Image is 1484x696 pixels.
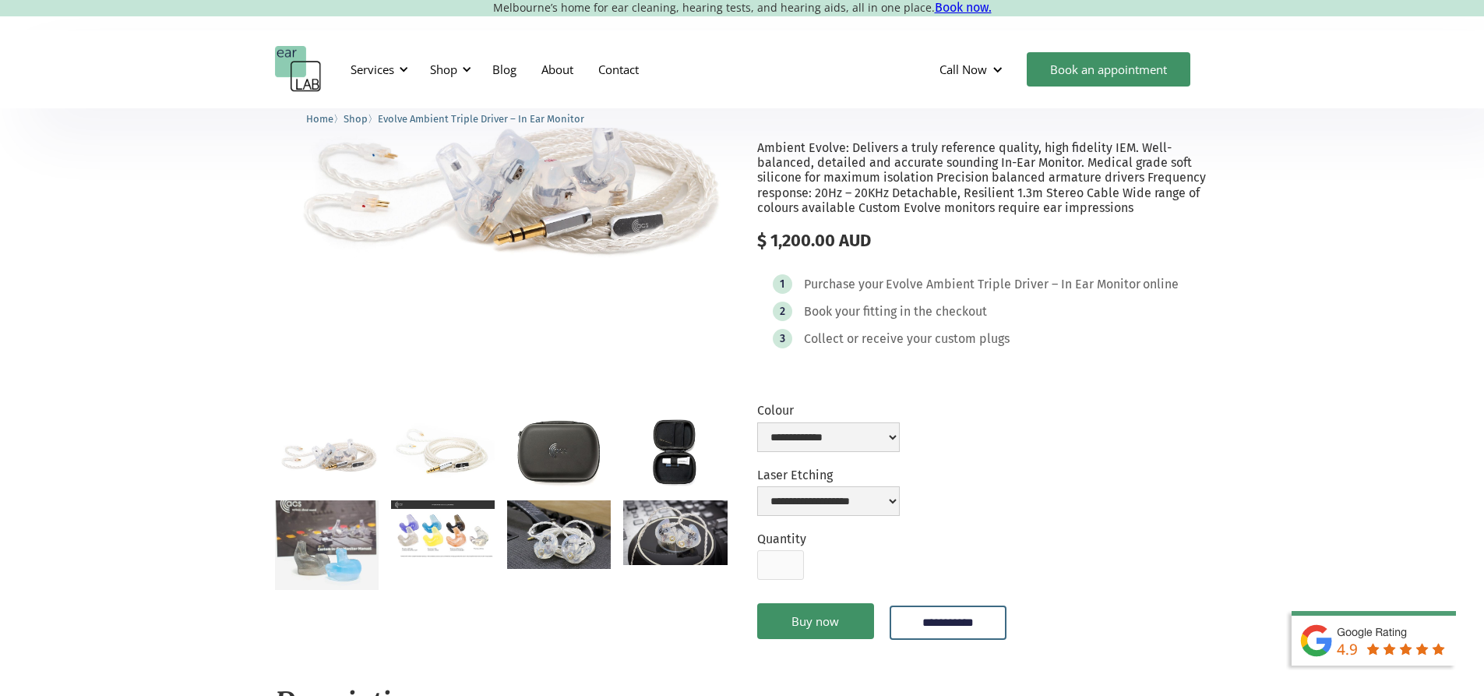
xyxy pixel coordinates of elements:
[886,277,1140,292] div: Evolve Ambient Triple Driver – In Ear Monitor
[623,500,727,565] a: open lightbox
[804,331,1010,347] div: Collect or receive your custom plugs
[480,47,529,92] a: Blog
[378,111,584,125] a: Evolve Ambient Triple Driver – In Ear Monitor
[391,500,495,558] a: open lightbox
[529,47,586,92] a: About
[306,113,333,125] span: Home
[780,278,784,290] div: 1
[507,500,611,570] a: open lightbox
[757,468,900,482] label: Laser Etching
[344,113,368,125] span: Shop
[507,419,611,487] a: open lightbox
[275,24,728,326] img: Evolve Ambient Triple Driver – In Ear Monitor
[306,111,344,127] li: 〉
[780,333,785,344] div: 3
[344,111,368,125] a: Shop
[351,62,394,77] div: Services
[586,47,651,92] a: Contact
[391,419,495,483] a: open lightbox
[757,140,1210,215] p: Ambient Evolve: Delivers a truly reference quality, high fidelity IEM. Well-balanced, detailed an...
[939,62,987,77] div: Call Now
[757,603,874,639] a: Buy now
[1027,52,1190,87] a: Book an appointment
[275,46,322,93] a: home
[421,46,476,93] div: Shop
[804,277,883,292] div: Purchase your
[927,46,1019,93] div: Call Now
[623,419,727,487] a: open lightbox
[1143,277,1179,292] div: online
[757,231,1210,251] div: $ 1,200.00 AUD
[804,304,987,320] div: Book your fitting in the checkout
[306,111,333,125] a: Home
[275,24,728,326] a: open lightbox
[378,113,584,125] span: Evolve Ambient Triple Driver – In Ear Monitor
[757,532,806,546] label: Quantity
[780,306,785,317] div: 2
[757,403,900,418] label: Colour
[344,111,378,127] li: 〉
[341,46,413,93] div: Services
[275,419,379,488] a: open lightbox
[275,500,379,590] a: open lightbox
[430,62,457,77] div: Shop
